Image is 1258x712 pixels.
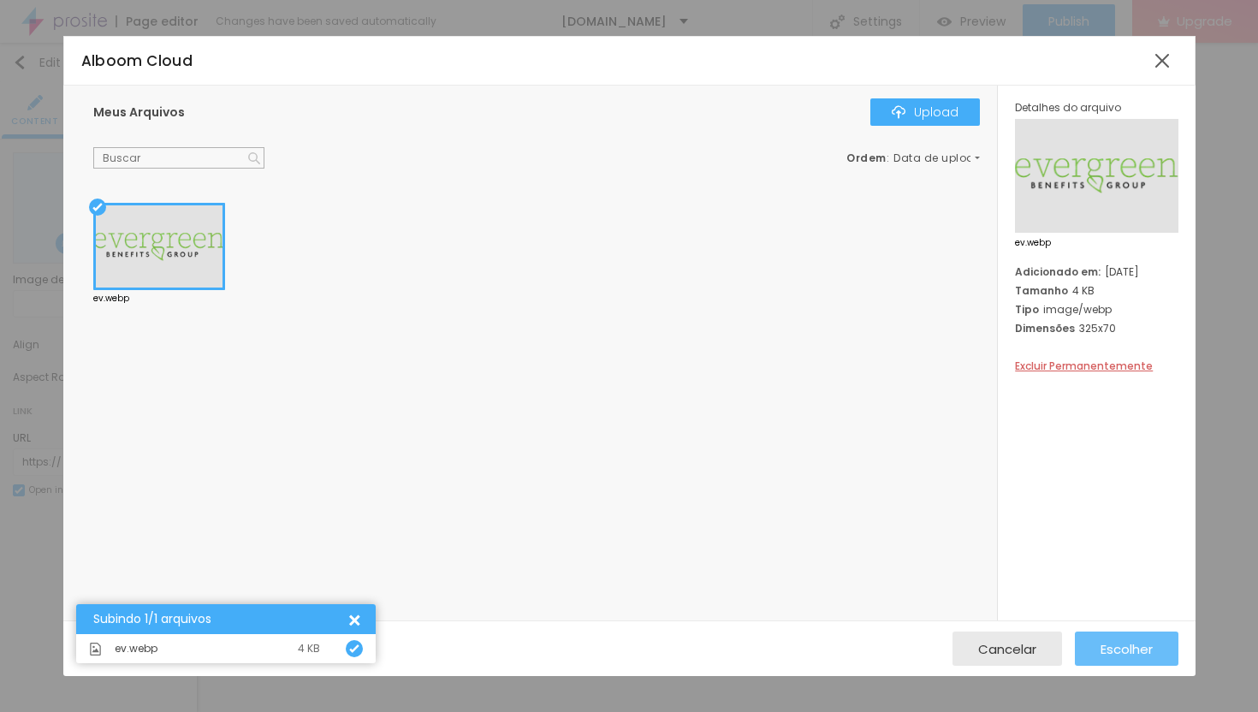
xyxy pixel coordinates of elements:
[115,644,157,654] span: ev.webp
[978,642,1036,656] span: Cancelar
[1015,302,1178,317] div: image/webp
[248,152,260,164] img: Icone
[298,644,320,654] div: 4 KB
[93,104,185,121] span: Meus Arquivos
[81,50,193,71] span: Alboom Cloud
[952,632,1062,666] button: Cancelar
[1015,302,1039,317] span: Tipo
[93,613,346,626] div: Subindo 1/1 arquivos
[870,98,980,126] button: IconeUpload
[892,105,905,119] img: Icone
[1015,264,1178,279] div: [DATE]
[1101,642,1153,656] span: Escolher
[1015,283,1068,298] span: Tamanho
[1015,100,1121,115] span: Detalhes do arquivo
[349,644,359,654] img: Icone
[1015,321,1178,335] div: 325x70
[846,151,887,165] span: Ordem
[1015,283,1178,298] div: 4 KB
[1015,359,1153,373] span: Excluir Permanentemente
[1015,239,1178,247] span: ev.webp
[1015,264,1101,279] span: Adicionado em:
[93,294,225,303] div: ev.webp
[1015,321,1075,335] span: Dimensões
[93,147,264,169] input: Buscar
[893,153,982,163] span: Data de upload
[1075,632,1178,666] button: Escolher
[89,643,102,656] img: Icone
[846,153,980,163] div: :
[892,105,958,119] div: Upload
